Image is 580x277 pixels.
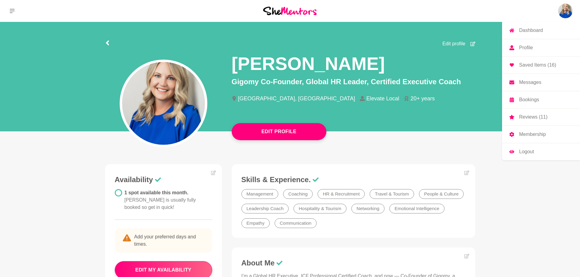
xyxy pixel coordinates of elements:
[519,63,556,68] p: Saved Items (16)
[404,96,440,101] li: 20+ years
[502,91,580,108] a: Bookings
[519,149,534,154] p: Logout
[442,40,466,47] span: Edit profile
[115,175,212,184] h3: Availability
[232,123,326,140] button: Edit Profile
[502,57,580,74] a: Saved Items (16)
[519,80,541,85] p: Messages
[360,96,404,101] li: Elevate Local
[125,197,196,210] span: [PERSON_NAME] is usually fully booked so get in quick!
[125,190,196,210] span: 1 spot available this month.
[263,7,317,15] img: She Mentors Logo
[519,97,539,102] p: Bookings
[502,22,580,39] a: Dashboard
[558,4,573,18] a: Charmaine TurnerDashboardProfileSaved Items (16)MessagesBookingsReviews (11)MembershipLogout
[502,109,580,126] a: Reviews (11)
[232,96,360,101] li: [GEOGRAPHIC_DATA], [GEOGRAPHIC_DATA]
[519,45,533,50] p: Profile
[232,76,475,87] p: Gigomy Co-Founder, Global HR Leader, Certified Executive Coach
[502,39,580,56] a: Profile
[241,258,466,268] h3: About Me
[115,228,212,253] p: Add your preferred days and times.
[519,115,547,119] p: Reviews (11)
[519,132,546,137] p: Membership
[558,4,573,18] img: Charmaine Turner
[519,28,543,33] p: Dashboard
[241,175,466,184] h3: Skills & Experience.
[502,74,580,91] a: Messages
[232,52,385,75] h1: [PERSON_NAME]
